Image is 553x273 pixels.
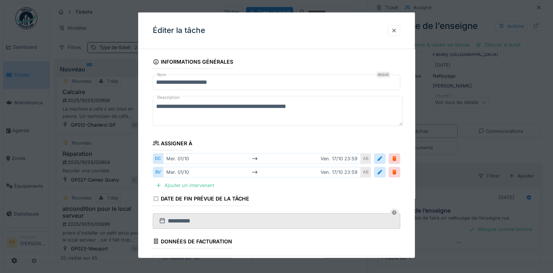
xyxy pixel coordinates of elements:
div: Requis [376,72,390,78]
label: Nom [156,72,168,78]
div: AB [361,167,371,177]
div: mer. 01/10 ven. 17/10 23:59 [163,153,361,164]
div: Assigner à [153,138,192,150]
div: Données de facturation [153,236,232,248]
label: Description [156,93,181,102]
div: mer. 01/10 ven. 17/10 23:59 [163,167,361,177]
div: Ajouter un intervenant [153,180,217,190]
div: BV [153,167,163,177]
div: AB [361,153,371,164]
div: DC [153,153,163,164]
div: Informations générales [153,56,233,69]
div: Date de fin prévue de la tâche [153,193,249,206]
h3: Éditer la tâche [153,26,205,35]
